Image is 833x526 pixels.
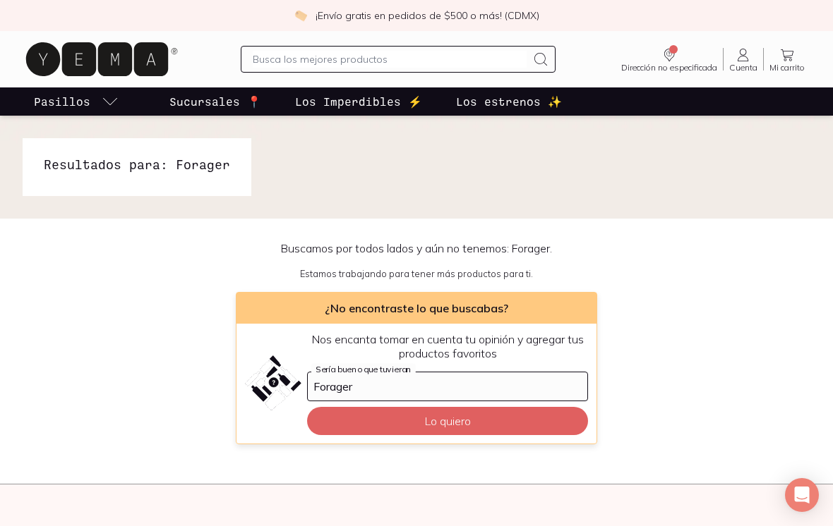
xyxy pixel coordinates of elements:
[44,155,230,173] h1: Resultados para: Forager
[294,9,307,22] img: check
[769,63,805,72] span: Mi carrito
[307,332,588,360] p: Nos encanta tomar en cuenta tu opinión y agregar tus productos favoritos
[311,364,416,374] label: Sería bueno que tuvieran
[169,93,261,110] p: Sucursales 📍
[167,87,264,116] a: Sucursales 📍
[729,63,757,72] span: Cuenta
[253,51,527,68] input: Busca los mejores productos
[621,63,717,72] span: Dirección no especificada
[236,293,597,324] div: ¿No encontraste lo que buscabas?
[456,93,562,110] p: Los estrenos ✨
[292,87,425,116] a: Los Imperdibles ⚡️
[31,87,121,116] a: pasillo-todos-link
[316,8,539,23] p: ¡Envío gratis en pedidos de $500 o más! (CDMX)
[453,87,565,116] a: Los estrenos ✨
[307,407,588,435] button: Lo quiero
[34,93,90,110] p: Pasillos
[724,47,763,72] a: Cuenta
[295,93,422,110] p: Los Imperdibles ⚡️
[616,47,723,72] a: Dirección no especificada
[764,47,810,72] a: Mi carrito
[785,478,819,512] div: Open Intercom Messenger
